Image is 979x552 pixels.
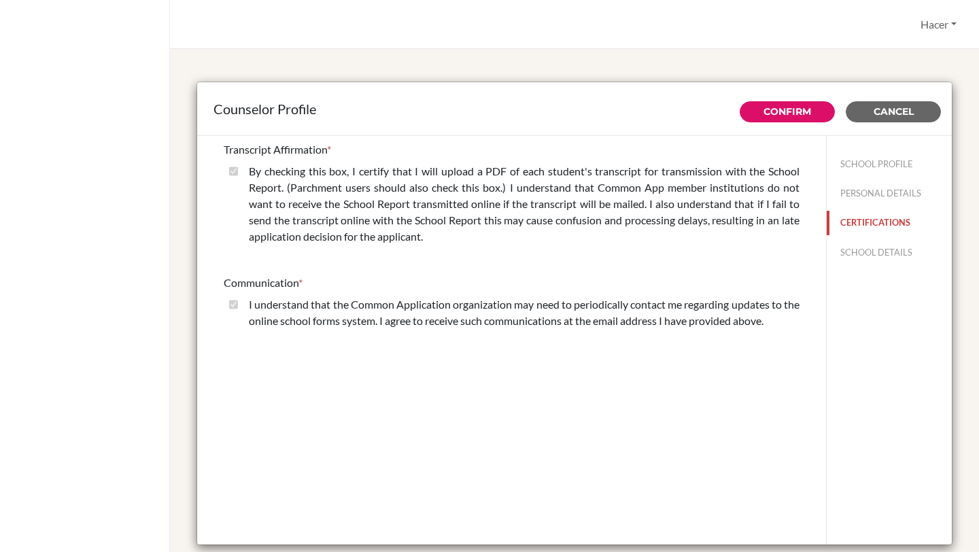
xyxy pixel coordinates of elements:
[249,163,800,245] label: By checking this box, I certify that I will upload a PDF of each student's transcript for transmi...
[224,276,298,289] span: Communication
[827,182,952,205] button: PERSONAL DETAILS
[827,241,952,264] button: SCHOOL DETAILS
[914,12,963,37] button: Hacer
[249,296,800,329] label: I understand that the Common Application organization may need to periodically contact me regardi...
[827,211,952,235] button: CERTIFICATIONS
[827,152,952,176] button: SCHOOL PROFILE
[213,99,935,119] div: Counselor Profile
[224,143,327,156] span: Transcript Affirmation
